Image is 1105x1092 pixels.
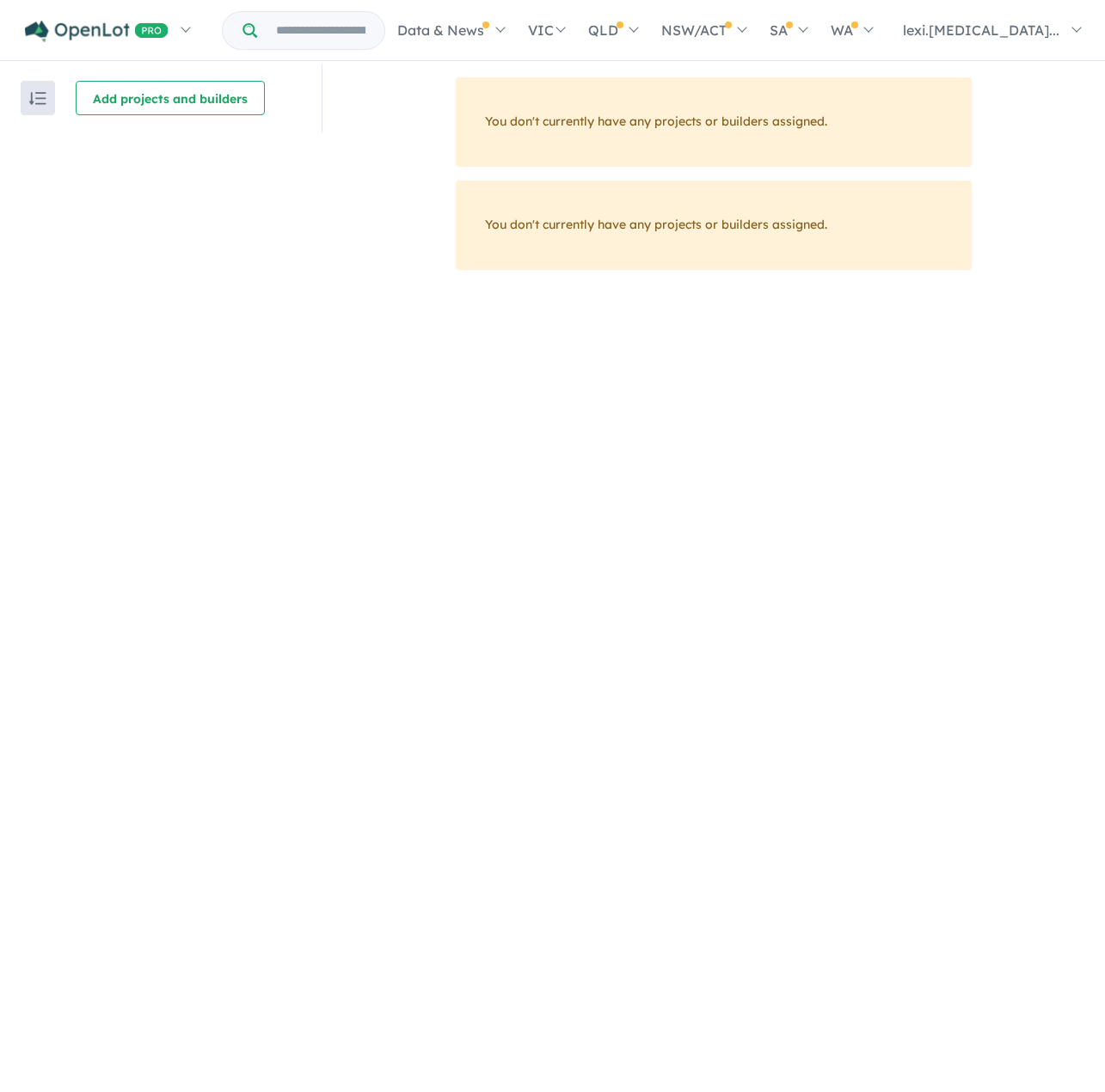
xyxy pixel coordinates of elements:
img: sort.svg [29,92,46,105]
button: Add projects and builders [76,81,265,115]
input: Try estate name, suburb, builder or developer [261,12,381,49]
span: lexi.[MEDICAL_DATA]... [903,21,1059,39]
img: Openlot PRO Logo White [25,21,169,42]
div: You don't currently have any projects or builders assigned. [456,181,972,270]
div: You don't currently have any projects or builders assigned. [456,77,972,167]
